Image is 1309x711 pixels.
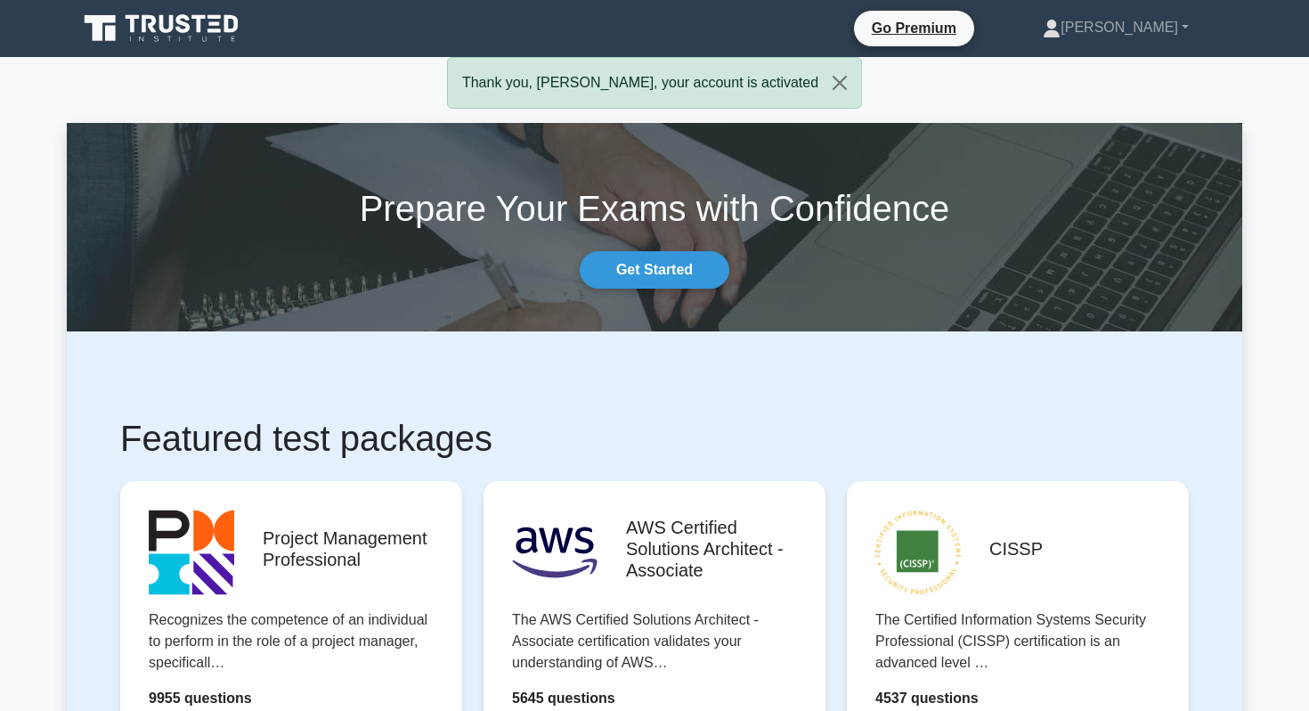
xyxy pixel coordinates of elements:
a: [PERSON_NAME] [1000,10,1232,45]
h1: Featured test packages [120,417,1189,460]
button: Close [818,58,861,108]
a: Get Started [580,251,729,289]
div: Thank you, [PERSON_NAME], your account is activated [447,57,862,109]
a: Go Premium [861,17,967,39]
h1: Prepare Your Exams with Confidence [67,187,1242,230]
